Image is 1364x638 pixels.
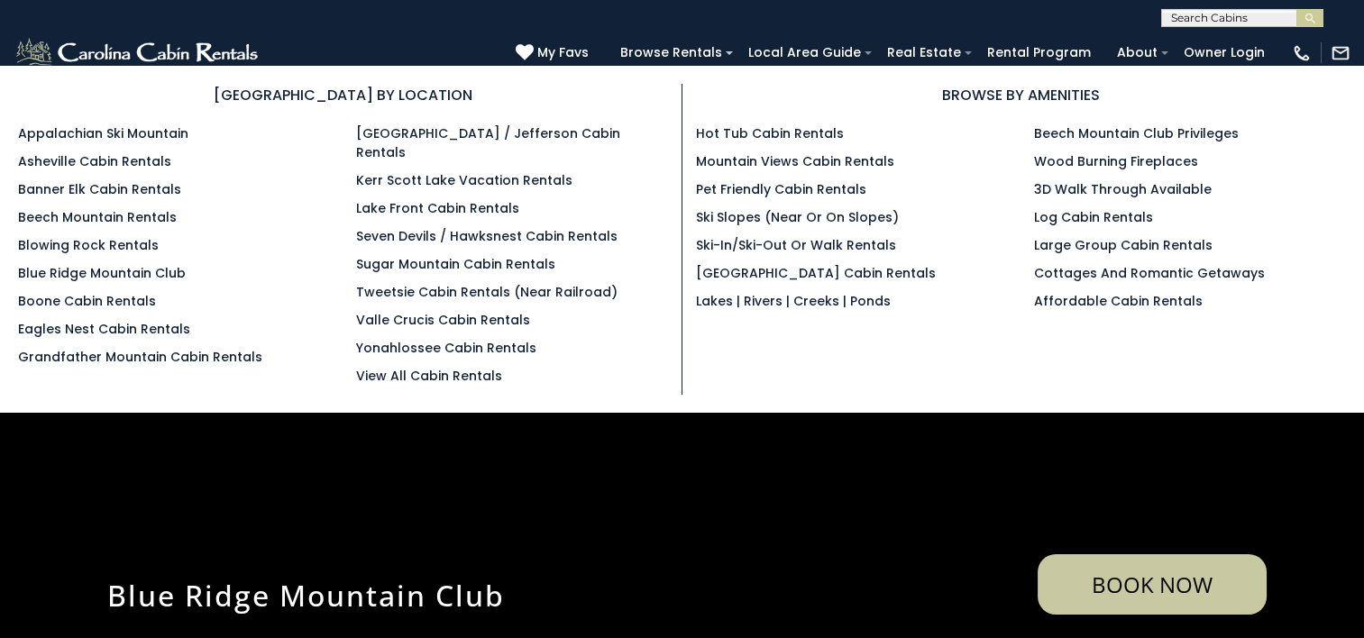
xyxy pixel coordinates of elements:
[18,208,177,226] a: Beech Mountain Rentals
[1175,39,1274,67] a: Owner Login
[878,39,970,67] a: Real Estate
[696,236,896,254] a: Ski-in/Ski-Out or Walk Rentals
[1034,208,1153,226] a: Log Cabin Rentals
[18,84,668,106] h3: [GEOGRAPHIC_DATA] BY LOCATION
[1034,236,1213,254] a: Large Group Cabin Rentals
[1292,43,1312,63] img: phone-regular-white.png
[18,292,156,310] a: Boone Cabin Rentals
[18,124,188,142] a: Appalachian Ski Mountain
[696,208,899,226] a: Ski Slopes (Near or On Slopes)
[18,264,186,282] a: Blue Ridge Mountain Club
[18,180,181,198] a: Banner Elk Cabin Rentals
[516,43,593,63] a: My Favs
[1331,43,1350,63] img: mail-regular-white.png
[18,320,190,338] a: Eagles Nest Cabin Rentals
[739,39,870,67] a: Local Area Guide
[18,236,159,254] a: Blowing Rock Rentals
[356,227,618,245] a: Seven Devils / Hawksnest Cabin Rentals
[1034,180,1212,198] a: 3D Walk Through Available
[14,35,263,71] img: White-1-2.png
[978,39,1100,67] a: Rental Program
[356,311,530,329] a: Valle Crucis Cabin Rentals
[18,348,262,366] a: Grandfather Mountain Cabin Rentals
[696,124,844,142] a: Hot Tub Cabin Rentals
[696,84,1347,106] h3: BROWSE BY AMENITIES
[1108,39,1167,67] a: About
[1034,124,1239,142] a: Beech Mountain Club Privileges
[356,171,572,189] a: Kerr Scott Lake Vacation Rentals
[1034,292,1203,310] a: Affordable Cabin Rentals
[1038,554,1267,615] a: Book Now
[537,43,589,62] span: My Favs
[356,255,555,273] a: Sugar Mountain Cabin Rentals
[611,39,731,67] a: Browse Rentals
[1034,152,1198,170] a: Wood Burning Fireplaces
[696,180,866,198] a: Pet Friendly Cabin Rentals
[696,292,891,310] a: Lakes | Rivers | Creeks | Ponds
[356,283,618,301] a: Tweetsie Cabin Rentals (Near Railroad)
[94,576,743,615] h1: Blue Ridge Mountain Club
[1034,264,1265,282] a: Cottages and Romantic Getaways
[696,264,936,282] a: [GEOGRAPHIC_DATA] Cabin Rentals
[18,152,171,170] a: Asheville Cabin Rentals
[356,199,519,217] a: Lake Front Cabin Rentals
[356,339,536,357] a: Yonahlossee Cabin Rentals
[356,124,620,161] a: [GEOGRAPHIC_DATA] / Jefferson Cabin Rentals
[696,152,894,170] a: Mountain Views Cabin Rentals
[356,367,502,385] a: View All Cabin Rentals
